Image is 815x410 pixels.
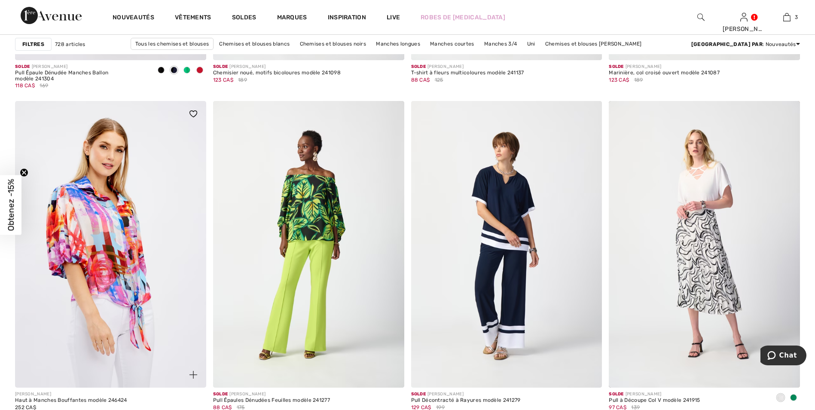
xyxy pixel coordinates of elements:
[55,40,85,48] span: 728 articles
[411,70,524,76] div: T-shirt à fleurs multicoloures modèle 241137
[691,41,763,47] strong: [GEOGRAPHIC_DATA] par
[541,38,646,49] a: Chemises et blouses [PERSON_NAME]
[634,76,643,84] span: 189
[40,82,48,89] span: 169
[609,64,624,69] span: Solde
[189,371,197,379] img: plus_v2.svg
[193,64,206,78] div: Radiant red
[20,168,28,177] button: Close teaser
[15,70,148,82] div: Pull Épaule Dénudée Manches Ballon modèle 241304
[783,12,791,22] img: Mon panier
[387,13,400,22] a: Live
[15,398,127,404] div: Haut à Manches Bouffantes modèle 246424
[328,14,366,23] span: Inspiration
[168,64,180,78] div: Midnight Blue
[787,391,800,405] div: Island green
[609,391,700,398] div: [PERSON_NAME]
[6,179,16,231] span: Obtenez -15%
[609,392,624,397] span: Solde
[411,391,521,398] div: [PERSON_NAME]
[155,64,168,78] div: Black
[238,76,247,84] span: 189
[740,12,748,22] img: Mes infos
[213,64,228,69] span: Solde
[15,64,148,70] div: [PERSON_NAME]
[523,38,540,49] a: Uni
[372,38,424,49] a: Manches longues
[21,7,82,24] img: 1ère Avenue
[411,398,521,404] div: Pull Décontracté à Rayures modèle 241279
[766,12,808,22] a: 3
[411,101,602,388] img: Pull Décontracté à Rayures modèle 241279. Bleu Minuit/Vanille
[15,83,35,89] span: 118 CA$
[180,64,193,78] div: Island green
[215,38,294,49] a: Chemises et blouses blancs
[435,76,443,84] span: 125
[213,392,228,397] span: Solde
[697,12,705,22] img: recherche
[213,64,341,70] div: [PERSON_NAME]
[426,38,479,49] a: Manches courtes
[609,398,700,404] div: Pull à Découpe Col V modèle 241915
[609,64,720,70] div: [PERSON_NAME]
[213,70,341,76] div: Chemisier noué, motifs bicoloures modèle 241098
[131,38,214,50] a: Tous les chemises et blouses
[15,101,206,388] a: Haut à Manches Bouffantes modèle 246424. Fuchsia/Bleu
[411,64,524,70] div: [PERSON_NAME]
[411,77,430,83] span: 88 CA$
[774,391,787,405] div: Vanilla 30
[189,110,197,117] img: heart_black_full.svg
[760,346,806,367] iframe: Ouvre un widget dans lequel vous pouvez chatter avec l’un de nos agents
[22,40,44,48] strong: Filtres
[15,64,30,69] span: Solde
[296,38,371,49] a: Chemises et blouses noirs
[480,38,521,49] a: Manches 3/4
[411,64,426,69] span: Solde
[740,13,748,21] a: Se connecter
[15,391,127,398] div: [PERSON_NAME]
[277,14,307,23] a: Marques
[421,13,505,22] a: Robes de [MEDICAL_DATA]
[411,392,426,397] span: Solde
[113,14,154,23] a: Nouveautés
[213,398,330,404] div: Pull Épaules Dénudées Feuilles modèle 241277
[175,14,211,23] a: Vêtements
[213,391,330,398] div: [PERSON_NAME]
[336,50,441,61] a: Chemises et blouses [PERSON_NAME]
[795,13,798,21] span: 3
[723,24,765,34] div: [PERSON_NAME]
[609,70,720,76] div: Marinière, col croisé ouvert modèle 241087
[609,101,800,388] img: Pull à Découpe Col V modèle 241915. Vanille 30
[213,101,404,388] img: Pull Épaules Dénudées Feuilles modèle 241277. Noir/Multi
[213,77,233,83] span: 123 CA$
[232,14,256,23] a: Soldes
[609,77,629,83] span: 123 CA$
[691,40,800,48] div: : Nouveautés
